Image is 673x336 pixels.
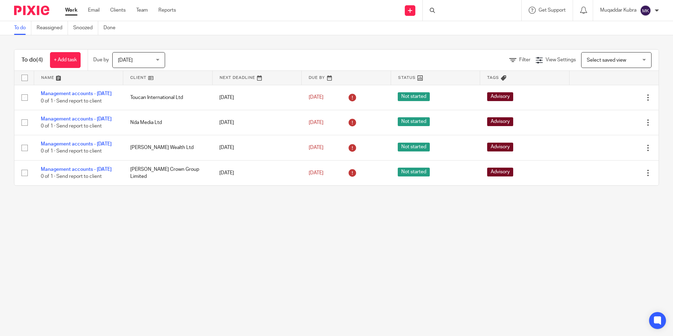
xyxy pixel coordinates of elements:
td: [PERSON_NAME] Wealth Ltd [123,135,213,160]
span: View Settings [546,57,576,62]
a: Clients [110,7,126,14]
span: Advisory [487,143,513,151]
a: Management accounts - [DATE] [41,91,112,96]
img: svg%3E [640,5,651,16]
span: [DATE] [309,120,323,125]
a: Done [103,21,121,35]
span: Advisory [487,117,513,126]
span: [DATE] [309,95,323,100]
a: + Add task [50,52,81,68]
a: Reports [158,7,176,14]
a: Snoozed [73,21,98,35]
span: [DATE] [309,145,323,150]
a: To do [14,21,31,35]
td: [DATE] [212,160,302,185]
span: Not started [398,92,430,101]
img: Pixie [14,6,49,15]
a: Reassigned [37,21,68,35]
p: Muqaddar Kubra [600,7,636,14]
a: Management accounts - [DATE] [41,142,112,147]
span: Advisory [487,168,513,176]
td: [DATE] [212,110,302,135]
span: [DATE] [118,58,133,63]
a: Email [88,7,100,14]
span: Filter [519,57,530,62]
span: Not started [398,143,430,151]
span: 0 of 1 · Send report to client [41,149,102,154]
p: Due by [93,56,109,63]
a: Management accounts - [DATE] [41,167,112,172]
a: Team [136,7,148,14]
a: Work [65,7,77,14]
span: Get Support [539,8,566,13]
span: (4) [36,57,43,63]
span: Not started [398,168,430,176]
td: [DATE] [212,135,302,160]
h1: To do [21,56,43,64]
span: Tags [487,76,499,80]
td: [PERSON_NAME] Crown Group Limited [123,160,213,185]
span: 0 of 1 · Send report to client [41,124,102,129]
span: 0 of 1 · Send report to client [41,174,102,179]
span: 0 of 1 · Send report to client [41,99,102,104]
td: [DATE] [212,85,302,110]
span: Advisory [487,92,513,101]
span: Select saved view [587,58,626,63]
td: Nda Media Ltd [123,110,213,135]
td: Toucan International Ltd [123,85,213,110]
a: Management accounts - [DATE] [41,117,112,122]
span: [DATE] [309,170,323,175]
span: Not started [398,117,430,126]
